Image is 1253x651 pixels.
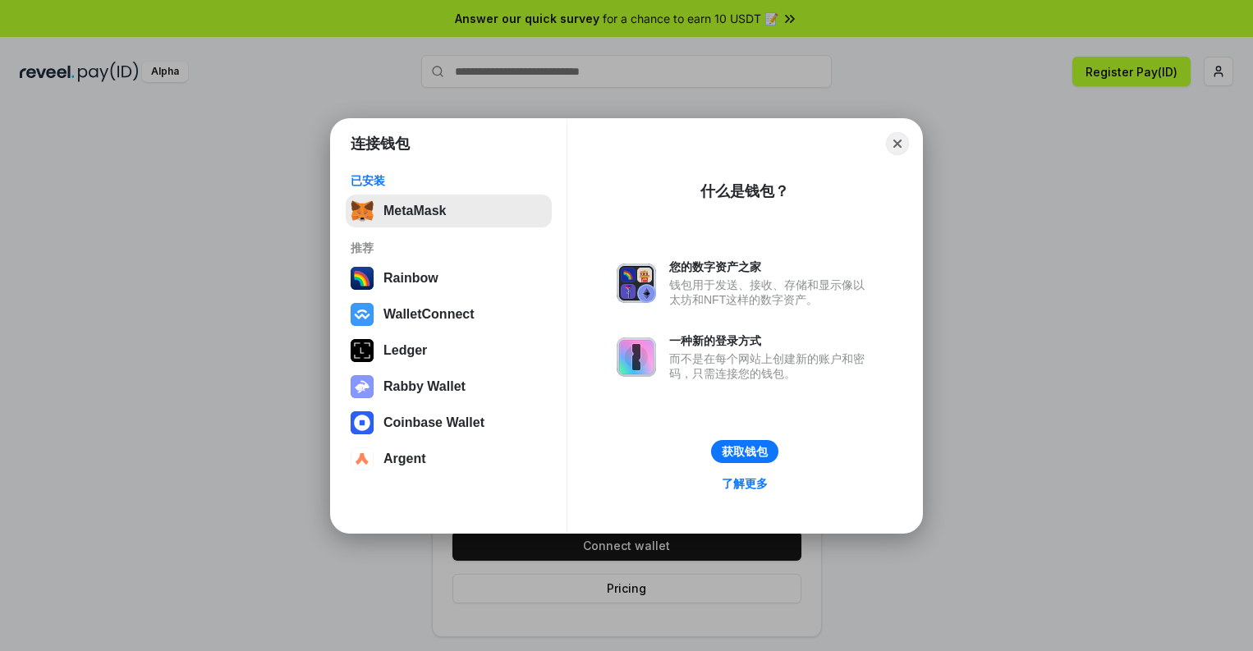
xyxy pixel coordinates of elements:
button: 获取钱包 [711,440,778,463]
button: Ledger [346,334,552,367]
div: Rainbow [383,271,438,286]
div: 推荐 [351,241,547,255]
img: svg+xml,%3Csvg%20xmlns%3D%22http%3A%2F%2Fwww.w3.org%2F2000%2Fsvg%22%20fill%3D%22none%22%20viewBox... [617,264,656,303]
div: 已安装 [351,173,547,188]
img: svg+xml,%3Csvg%20xmlns%3D%22http%3A%2F%2Fwww.w3.org%2F2000%2Fsvg%22%20fill%3D%22none%22%20viewBox... [617,337,656,377]
div: 您的数字资产之家 [669,259,873,274]
div: 一种新的登录方式 [669,333,873,348]
img: svg+xml,%3Csvg%20width%3D%22120%22%20height%3D%22120%22%20viewBox%3D%220%200%20120%20120%22%20fil... [351,267,374,290]
div: MetaMask [383,204,446,218]
button: Argent [346,442,552,475]
a: 了解更多 [712,473,778,494]
img: svg+xml,%3Csvg%20fill%3D%22none%22%20height%3D%2233%22%20viewBox%3D%220%200%2035%2033%22%20width%... [351,199,374,222]
img: svg+xml,%3Csvg%20width%3D%2228%22%20height%3D%2228%22%20viewBox%3D%220%200%2028%2028%22%20fill%3D... [351,447,374,470]
button: WalletConnect [346,298,552,331]
div: Argent [383,452,426,466]
div: Coinbase Wallet [383,415,484,430]
div: WalletConnect [383,307,475,322]
h1: 连接钱包 [351,134,410,154]
div: 什么是钱包？ [700,181,789,201]
button: MetaMask [346,195,552,227]
button: Rabby Wallet [346,370,552,403]
img: svg+xml,%3Csvg%20xmlns%3D%22http%3A%2F%2Fwww.w3.org%2F2000%2Fsvg%22%20width%3D%2228%22%20height%3... [351,339,374,362]
div: 获取钱包 [722,444,768,459]
button: Close [886,132,909,155]
div: 钱包用于发送、接收、存储和显示像以太坊和NFT这样的数字资产。 [669,277,873,307]
div: 了解更多 [722,476,768,491]
img: svg+xml,%3Csvg%20width%3D%2228%22%20height%3D%2228%22%20viewBox%3D%220%200%2028%2028%22%20fill%3D... [351,411,374,434]
div: Ledger [383,343,427,358]
img: svg+xml,%3Csvg%20width%3D%2228%22%20height%3D%2228%22%20viewBox%3D%220%200%2028%2028%22%20fill%3D... [351,303,374,326]
img: svg+xml,%3Csvg%20xmlns%3D%22http%3A%2F%2Fwww.w3.org%2F2000%2Fsvg%22%20fill%3D%22none%22%20viewBox... [351,375,374,398]
button: Rainbow [346,262,552,295]
div: 而不是在每个网站上创建新的账户和密码，只需连接您的钱包。 [669,351,873,381]
div: Rabby Wallet [383,379,466,394]
button: Coinbase Wallet [346,406,552,439]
